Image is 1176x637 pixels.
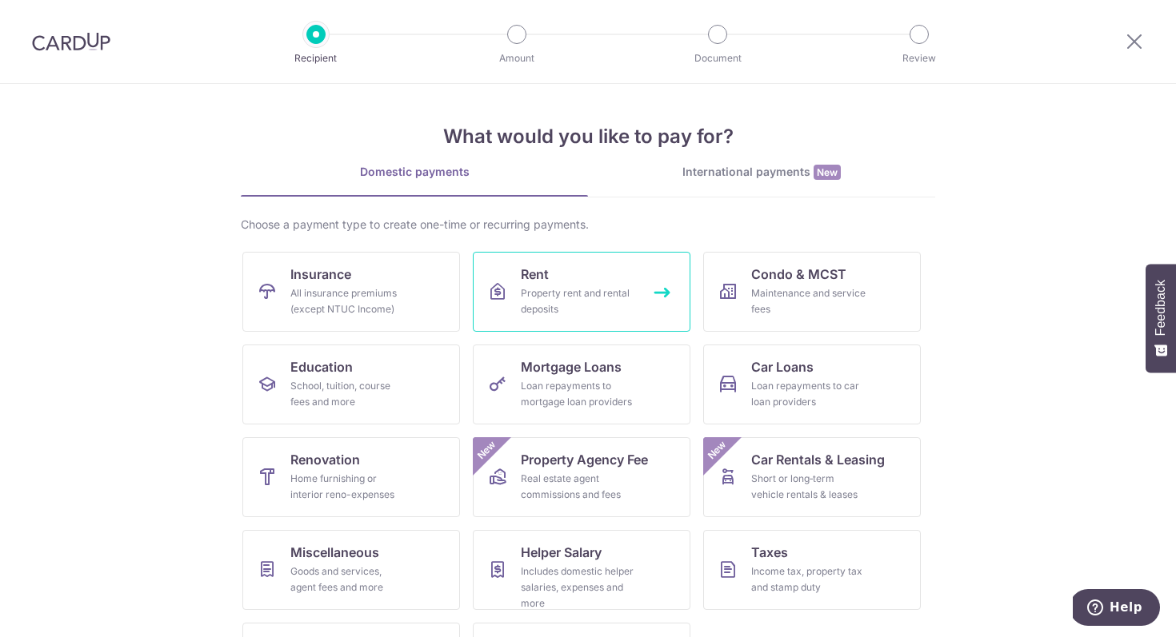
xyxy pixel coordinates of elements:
[290,285,406,317] div: All insurance premiums (except NTUC Income)
[521,357,622,376] span: Mortgage Loans
[521,563,636,611] div: Includes domestic helper salaries, expenses and more
[751,563,866,595] div: Income tax, property tax and stamp duty
[242,252,460,332] a: InsuranceAll insurance premiums (except NTUC Income)
[751,543,788,562] span: Taxes
[242,437,460,517] a: RenovationHome furnishing or interior reno-expenses
[290,543,379,562] span: Miscellaneous
[242,344,460,424] a: EducationSchool, tuition, course fees and more
[521,265,549,284] span: Rent
[521,378,636,410] div: Loan repayments to mortgage loan providers
[290,450,360,469] span: Renovation
[703,344,921,424] a: Car LoansLoan repayments to car loan providers
[751,450,885,469] span: Car Rentals & Leasing
[257,50,375,66] p: Recipient
[1146,264,1176,372] button: Feedback - Show survey
[521,450,648,469] span: Property Agency Fee
[658,50,777,66] p: Document
[703,252,921,332] a: Condo & MCSTMaintenance and service fees
[860,50,978,66] p: Review
[474,437,500,464] span: New
[521,543,602,562] span: Helper Salary
[290,378,406,410] div: School, tuition, course fees and more
[290,357,353,376] span: Education
[458,50,576,66] p: Amount
[473,437,690,517] a: Property Agency FeeReal estate agent commissions and feesNew
[751,285,866,317] div: Maintenance and service fees
[704,437,730,464] span: New
[473,530,690,610] a: Helper SalaryIncludes domestic helper salaries, expenses and more
[1154,280,1168,336] span: Feedback
[241,122,935,151] h4: What would you like to pay for?
[242,530,460,610] a: MiscellaneousGoods and services, agent fees and more
[751,357,814,376] span: Car Loans
[703,530,921,610] a: TaxesIncome tax, property tax and stamp duty
[751,378,866,410] div: Loan repayments to car loan providers
[473,344,690,424] a: Mortgage LoansLoan repayments to mortgage loan providers
[290,471,406,503] div: Home furnishing or interior reno-expenses
[588,164,935,181] div: International payments
[751,471,866,503] div: Short or long‑term vehicle rentals & leases
[32,32,110,51] img: CardUp
[473,252,690,332] a: RentProperty rent and rental deposits
[241,164,588,180] div: Domestic payments
[521,285,636,317] div: Property rent and rental deposits
[290,265,351,284] span: Insurance
[290,563,406,595] div: Goods and services, agent fees and more
[521,471,636,503] div: Real estate agent commissions and fees
[814,165,841,180] span: New
[703,437,921,517] a: Car Rentals & LeasingShort or long‑term vehicle rentals & leasesNew
[241,217,935,233] div: Choose a payment type to create one-time or recurring payments.
[751,265,846,284] span: Condo & MCST
[1073,589,1160,629] iframe: Opens a widget where you can find more information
